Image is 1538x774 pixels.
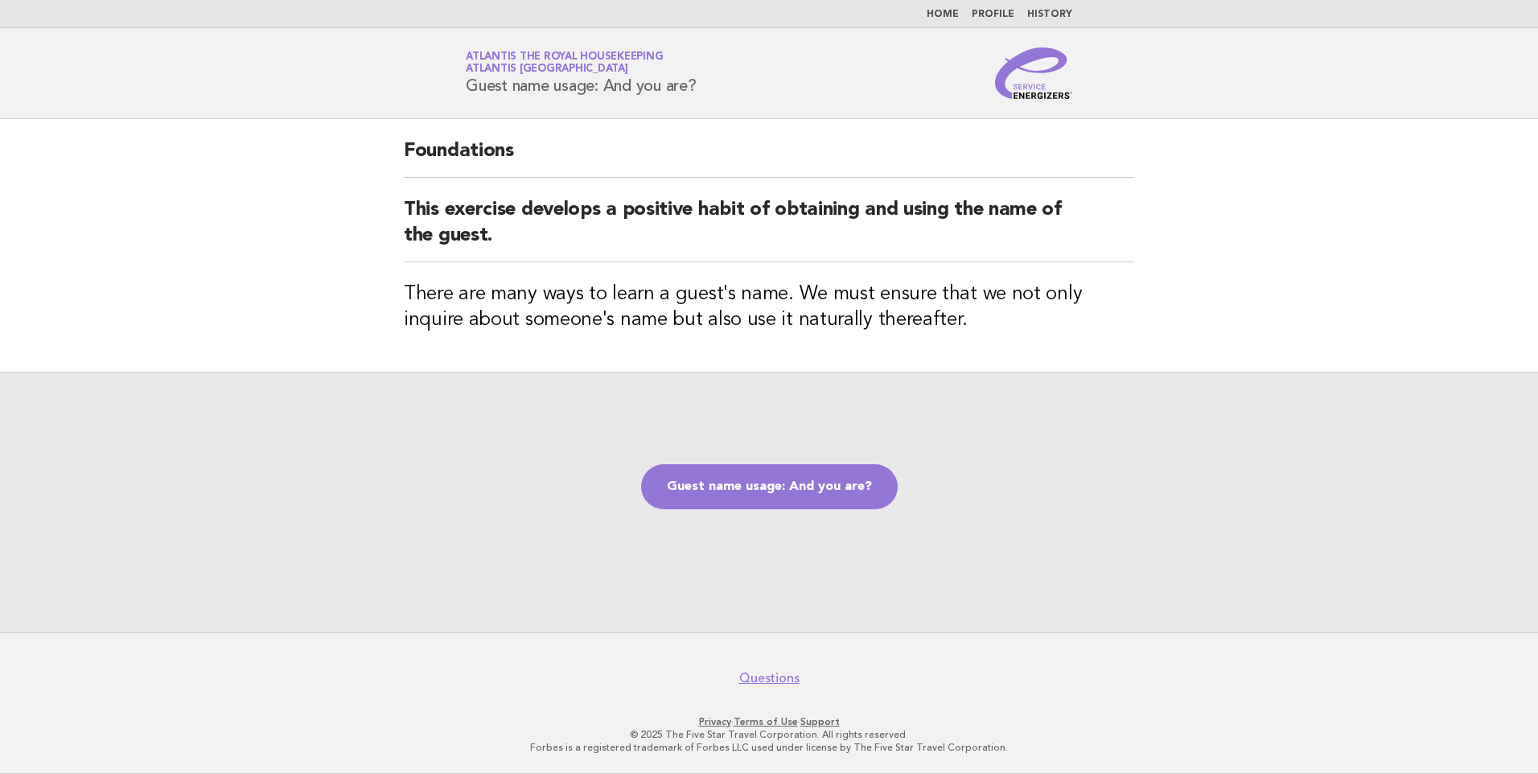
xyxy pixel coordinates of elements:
[734,716,798,727] a: Terms of Use
[800,716,840,727] a: Support
[1027,10,1072,19] a: History
[995,47,1072,99] img: Service Energizers
[404,138,1134,178] h2: Foundations
[739,670,800,686] a: Questions
[641,464,898,509] a: Guest name usage: And you are?
[466,51,663,74] a: Atlantis the Royal HousekeepingAtlantis [GEOGRAPHIC_DATA]
[277,728,1261,741] p: © 2025 The Five Star Travel Corporation. All rights reserved.
[404,197,1134,262] h2: This exercise develops a positive habit of obtaining and using the name of the guest.
[699,716,731,727] a: Privacy
[277,741,1261,754] p: Forbes is a registered trademark of Forbes LLC used under license by The Five Star Travel Corpora...
[277,715,1261,728] p: · ·
[404,282,1134,333] h3: There are many ways to learn a guest's name. We must ensure that we not only inquire about someon...
[466,64,628,75] span: Atlantis [GEOGRAPHIC_DATA]
[972,10,1014,19] a: Profile
[466,52,697,94] h1: Guest name usage: And you are?
[927,10,959,19] a: Home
